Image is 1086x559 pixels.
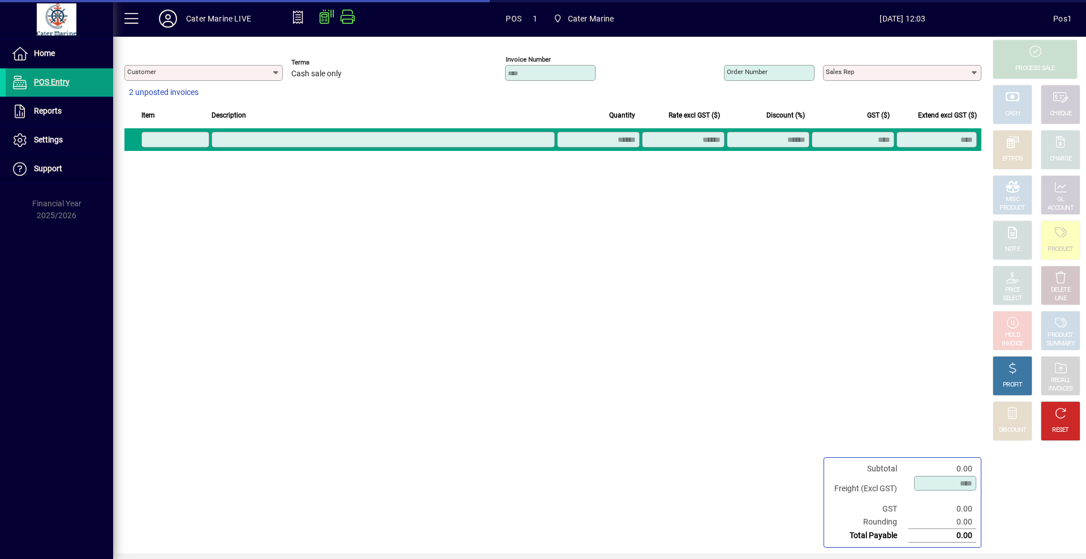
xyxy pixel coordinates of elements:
div: LINE [1055,294,1066,303]
span: Settings [34,135,63,144]
span: POS Entry [34,77,70,86]
span: GST ($) [867,109,890,122]
div: CASH [1005,110,1020,118]
div: PRODUCT [1048,245,1073,254]
div: Cater Marine LIVE [186,10,251,28]
span: Extend excl GST ($) [918,109,977,122]
span: POS [506,10,522,28]
div: SUMMARY [1046,340,1075,348]
span: Rate excl GST ($) [669,109,720,122]
a: Home [6,40,113,68]
span: Reports [34,106,62,115]
div: PRICE [1005,286,1020,294]
div: RESET [1052,426,1069,435]
span: Terms [291,59,359,66]
td: GST [829,502,908,515]
button: Profile [150,8,186,29]
div: CHEQUE [1050,110,1071,118]
div: ACCOUNT [1048,204,1074,213]
span: Support [34,164,62,173]
div: PROCESS SALE [1015,64,1055,73]
span: 2 unposted invoices [129,86,199,98]
span: Home [34,49,55,58]
span: Quantity [609,109,635,122]
td: 0.00 [908,515,976,529]
a: Settings [6,126,113,154]
a: Reports [6,97,113,125]
span: Cater Marine [568,10,614,28]
span: 1 [533,10,537,28]
td: Rounding [829,515,908,529]
span: Item [141,109,155,122]
mat-label: Customer [127,68,156,76]
div: GL [1057,196,1065,204]
span: Cater Marine [549,8,619,29]
div: PRODUCT [1048,331,1073,340]
a: Support [6,155,113,183]
div: PROFIT [1003,381,1022,389]
span: Description [212,109,246,122]
span: Discount (%) [766,109,805,122]
div: RECALL [1051,376,1071,385]
span: Cash sale only [291,70,342,79]
div: SELECT [1003,294,1023,303]
span: [DATE] 12:03 [752,10,1054,28]
td: Subtotal [829,462,908,475]
div: INVOICE [1002,340,1023,348]
div: CHARGE [1050,155,1072,163]
div: INVOICES [1048,385,1072,393]
button: 2 unposted invoices [124,83,203,103]
div: HOLD [1005,331,1020,340]
mat-label: Order number [727,68,768,76]
div: DELETE [1051,286,1070,294]
div: Pos1 [1053,10,1072,28]
div: EFTPOS [1002,155,1023,163]
div: PRODUCT [999,204,1025,213]
td: 0.00 [908,529,976,543]
mat-label: Invoice number [506,55,551,63]
div: NOTE [1005,245,1020,254]
div: MISC [1006,196,1019,204]
td: 0.00 [908,502,976,515]
td: 0.00 [908,462,976,475]
td: Freight (Excl GST) [829,475,908,502]
div: DISCOUNT [999,426,1026,435]
td: Total Payable [829,529,908,543]
mat-label: Sales rep [826,68,854,76]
